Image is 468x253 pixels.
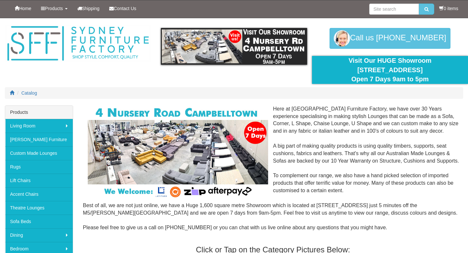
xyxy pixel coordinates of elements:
[88,105,268,199] img: Corner Modular Lounges
[5,25,151,62] img: Sydney Furniture Factory
[5,174,73,187] a: Lift Chairs
[82,6,100,11] span: Shipping
[5,119,73,133] a: Living Room
[114,6,136,11] span: Contact Us
[5,133,73,146] a: [PERSON_NAME] Furniture
[104,0,141,17] a: Contact Us
[5,228,73,242] a: Dining
[36,0,72,17] a: Products
[72,0,105,17] a: Shipping
[5,160,73,174] a: Rugs
[439,5,458,12] li: 0 items
[19,6,31,11] span: Home
[21,90,37,96] a: Catalog
[5,201,73,215] a: Theatre Lounges
[317,56,463,84] div: Visit Our HUGE Showroom [STREET_ADDRESS] Open 7 Days 9am to 5pm
[369,4,419,15] input: Site search
[45,6,63,11] span: Products
[161,28,307,65] img: showroom.gif
[5,215,73,228] a: Sofa Beds
[83,105,463,239] div: Here at [GEOGRAPHIC_DATA] Furniture Factory, we have over 30 Years experience specialising in mak...
[5,146,73,160] a: Custom Made Lounges
[10,0,36,17] a: Home
[5,106,73,119] div: Products
[5,187,73,201] a: Accent Chairs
